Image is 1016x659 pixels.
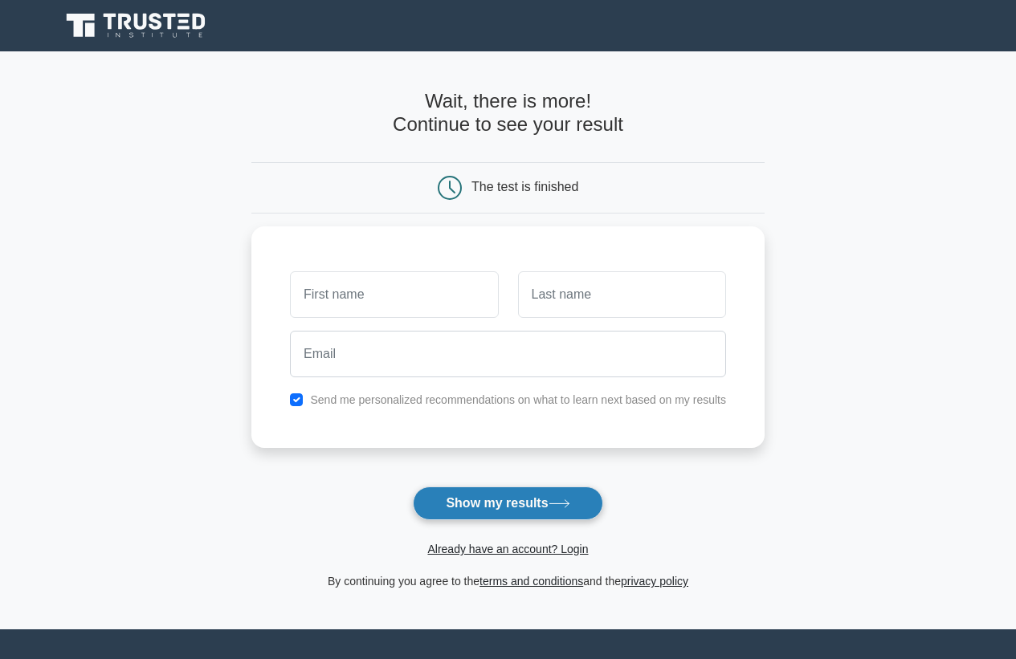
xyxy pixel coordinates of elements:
[621,575,688,588] a: privacy policy
[413,486,602,520] button: Show my results
[479,575,583,588] a: terms and conditions
[471,180,578,193] div: The test is finished
[310,393,726,406] label: Send me personalized recommendations on what to learn next based on my results
[290,331,726,377] input: Email
[242,572,774,591] div: By continuing you agree to the and the
[427,543,588,555] a: Already have an account? Login
[518,271,726,318] input: Last name
[251,90,765,136] h4: Wait, there is more! Continue to see your result
[290,271,498,318] input: First name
